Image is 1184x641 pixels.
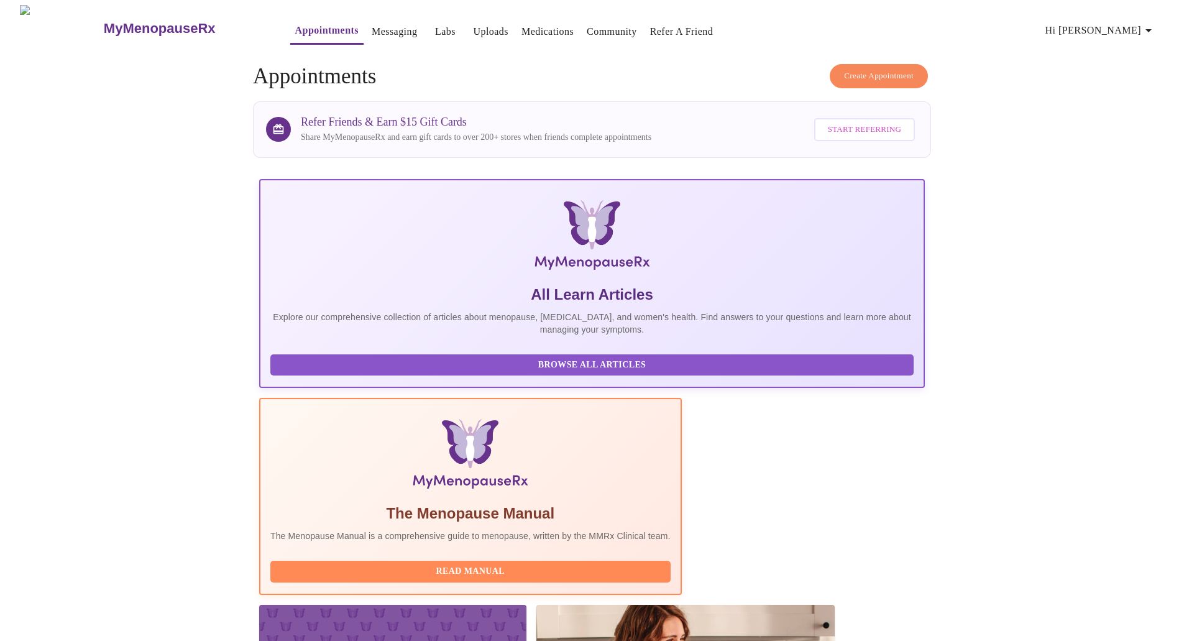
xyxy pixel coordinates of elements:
a: Uploads [473,23,508,40]
img: MyMenopauseRx Logo [20,5,102,52]
span: Browse All Articles [283,357,901,373]
button: Hi [PERSON_NAME] [1040,18,1161,43]
button: Refer a Friend [645,19,718,44]
button: Labs [425,19,465,44]
button: Medications [516,19,579,44]
button: Community [582,19,642,44]
p: Share MyMenopauseRx and earn gift cards to over 200+ stores when friends complete appointments [301,131,651,144]
button: Read Manual [270,561,671,583]
h3: MyMenopauseRx [104,21,216,37]
a: Labs [435,23,456,40]
a: Community [587,23,637,40]
p: The Menopause Manual is a comprehensive guide to menopause, written by the MMRx Clinical team. [270,530,671,542]
p: Explore our comprehensive collection of articles about menopause, [MEDICAL_DATA], and women's hea... [270,311,914,336]
button: Uploads [468,19,513,44]
a: Appointments [295,22,359,39]
h4: Appointments [253,64,931,89]
span: Start Referring [828,122,901,137]
a: Refer a Friend [650,23,714,40]
button: Browse All Articles [270,354,914,376]
a: Read Manual [270,565,674,576]
a: Browse All Articles [270,359,917,369]
button: Messaging [367,19,422,44]
img: Menopause Manual [334,419,607,494]
h3: Refer Friends & Earn $15 Gift Cards [301,116,651,129]
h5: All Learn Articles [270,285,914,305]
a: Medications [521,23,574,40]
a: MyMenopauseRx [102,7,265,50]
a: Start Referring [811,112,918,147]
button: Appointments [290,18,364,45]
button: Start Referring [814,118,915,141]
a: Messaging [372,23,417,40]
span: Create Appointment [844,69,914,83]
h5: The Menopause Manual [270,504,671,523]
span: Hi [PERSON_NAME] [1045,22,1156,39]
img: MyMenopauseRx Logo [370,200,814,275]
span: Read Manual [283,564,658,579]
button: Create Appointment [830,64,928,88]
